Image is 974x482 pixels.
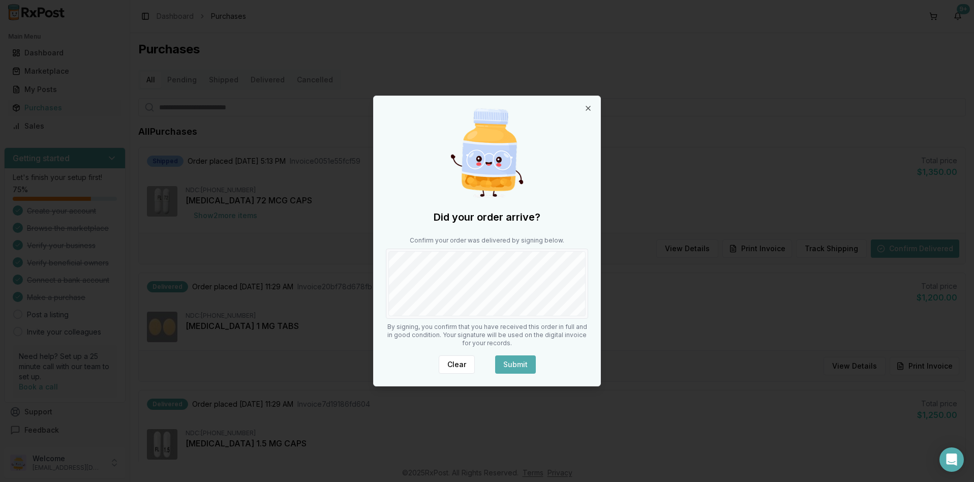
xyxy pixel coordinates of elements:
p: By signing, you confirm that you have received this order in full and in good condition. Your sig... [386,323,588,347]
button: Clear [439,355,475,374]
img: Happy Pill Bottle [438,104,536,202]
p: Confirm your order was delivered by signing below. [386,236,588,245]
button: Submit [495,355,536,374]
h2: Did your order arrive? [386,210,588,224]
